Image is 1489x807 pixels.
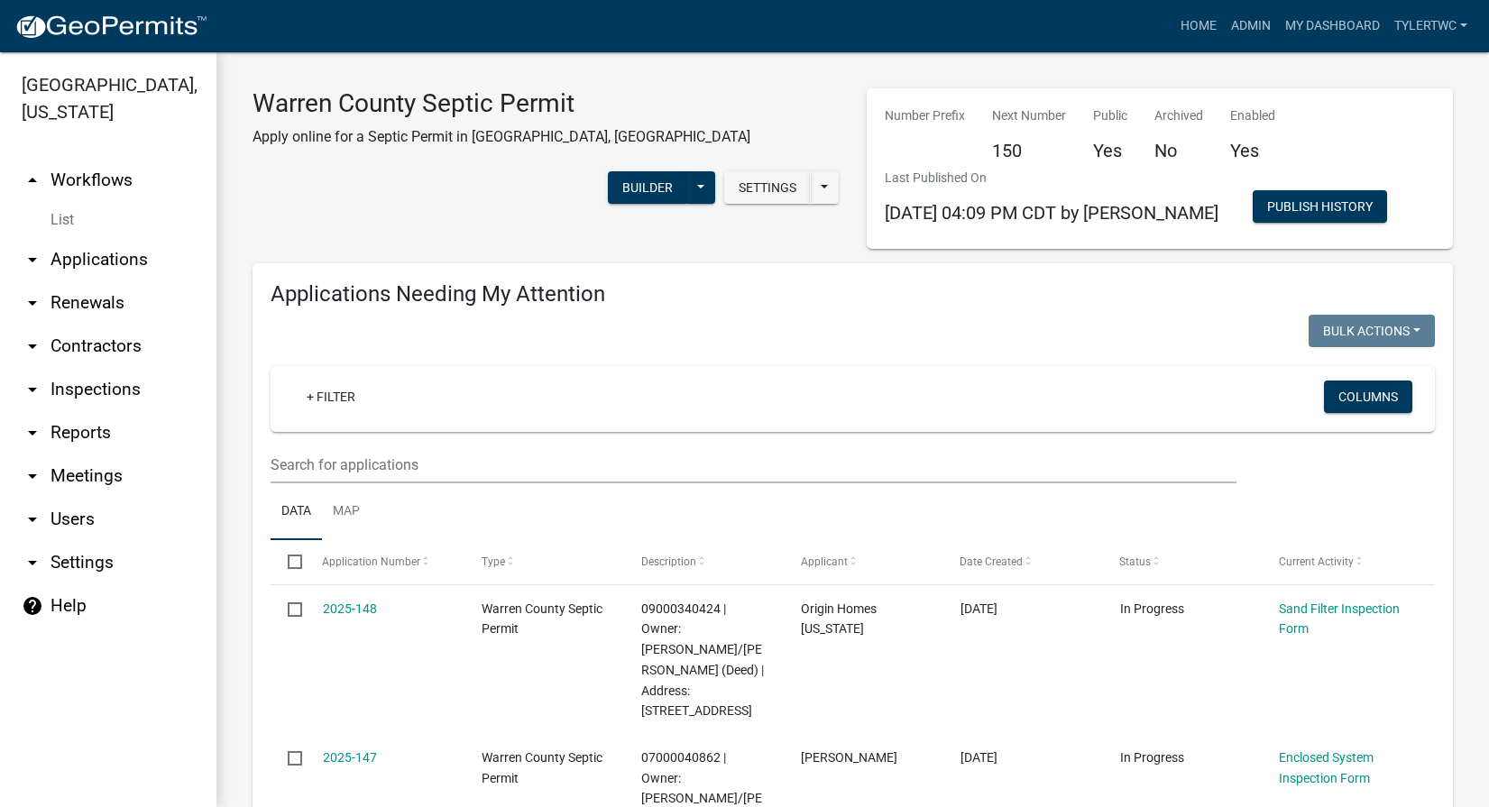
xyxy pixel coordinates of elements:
datatable-header-cell: Current Activity [1262,540,1421,583]
h5: Yes [1093,140,1127,161]
datatable-header-cell: Select [271,540,305,583]
p: Number Prefix [885,106,965,125]
datatable-header-cell: Type [464,540,624,583]
i: arrow_drop_down [22,552,43,573]
wm-modal-confirm: Workflow Publish History [1253,201,1387,216]
span: Current Activity [1279,555,1354,568]
span: Date Created [960,555,1024,568]
p: Archived [1154,106,1203,125]
h5: No [1154,140,1203,161]
span: In Progress [1120,750,1184,765]
button: Builder [608,171,687,204]
span: 09000340424 | Owner: SNOW, DAVID/MEGAN (Deed) | Address: 12204 45TH AVE [641,601,764,719]
i: arrow_drop_down [22,335,43,357]
h3: Warren County Septic Permit [253,88,750,119]
i: help [22,595,43,617]
i: arrow_drop_up [22,170,43,191]
button: Bulk Actions [1309,315,1435,347]
i: arrow_drop_down [22,379,43,400]
span: [DATE] 04:09 PM CDT by [PERSON_NAME] [885,202,1218,224]
datatable-header-cell: Date Created [943,540,1103,583]
span: Status [1120,555,1152,568]
a: TylerTWC [1387,9,1475,43]
span: Origin Homes Iowa [801,601,877,637]
a: 2025-148 [323,601,377,616]
button: Settings [724,171,811,204]
a: Map [322,483,371,541]
datatable-header-cell: Status [1102,540,1262,583]
span: 10/09/2025 [960,601,997,616]
p: Public [1093,106,1127,125]
h5: 150 [992,140,1066,161]
p: Next Number [992,106,1066,125]
a: Data [271,483,322,541]
p: Apply online for a Septic Permit in [GEOGRAPHIC_DATA], [GEOGRAPHIC_DATA] [253,126,750,148]
button: Publish History [1253,190,1387,223]
i: arrow_drop_down [22,509,43,530]
a: Home [1173,9,1224,43]
i: arrow_drop_down [22,292,43,314]
span: In Progress [1120,601,1184,616]
span: Applicant [801,555,848,568]
datatable-header-cell: Description [624,540,784,583]
a: Sand Filter Inspection Form [1279,601,1400,637]
span: Type [482,555,505,568]
h5: Yes [1230,140,1275,161]
p: Last Published On [885,169,1218,188]
i: arrow_drop_down [22,422,43,444]
p: Enabled [1230,106,1275,125]
datatable-header-cell: Application Number [305,540,464,583]
input: Search for applications [271,446,1236,483]
a: 2025-147 [323,750,377,765]
span: Description [641,555,696,568]
a: Admin [1224,9,1278,43]
datatable-header-cell: Applicant [784,540,943,583]
span: Travis Dietz [801,750,897,765]
a: Enclosed System Inspection Form [1279,750,1374,785]
span: Warren County Septic Permit [482,750,602,785]
i: arrow_drop_down [22,465,43,487]
span: Application Number [323,555,421,568]
a: + Filter [292,381,370,413]
h4: Applications Needing My Attention [271,281,1435,307]
span: Warren County Septic Permit [482,601,602,637]
span: 10/09/2025 [960,750,997,765]
i: arrow_drop_down [22,249,43,271]
a: My Dashboard [1278,9,1387,43]
button: Columns [1324,381,1412,413]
